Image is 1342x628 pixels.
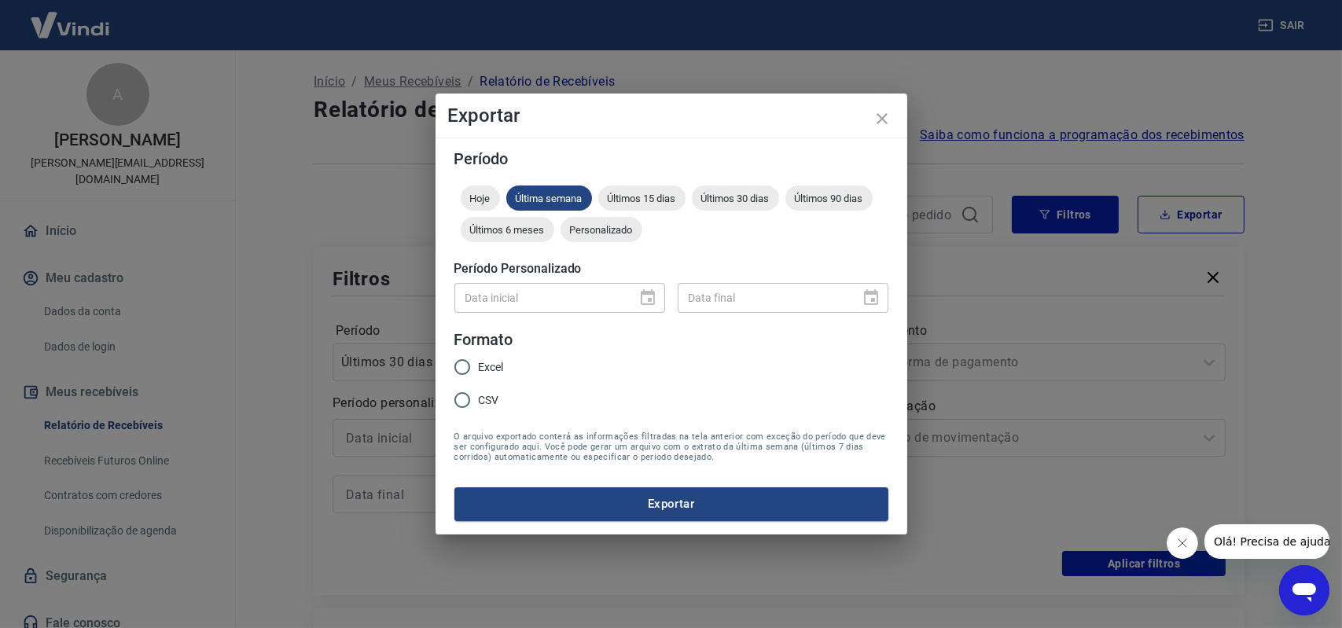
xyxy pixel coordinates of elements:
div: Últimos 15 dias [598,185,686,211]
span: Últimos 90 dias [785,193,873,204]
span: CSV [479,392,499,409]
div: Últimos 6 meses [461,217,554,242]
div: Última semana [506,185,592,211]
span: Hoje [461,193,500,204]
h5: Período Personalizado [454,261,888,277]
iframe: Fechar mensagem [1167,527,1198,559]
div: Hoje [461,185,500,211]
div: Personalizado [561,217,642,242]
span: Últimos 15 dias [598,193,686,204]
span: O arquivo exportado conterá as informações filtradas na tela anterior com exceção do período que ... [454,432,888,462]
span: Personalizado [561,224,642,236]
span: Última semana [506,193,592,204]
iframe: Botão para abrir a janela de mensagens [1279,565,1329,615]
input: DD/MM/YYYY [678,283,849,312]
div: Últimos 30 dias [692,185,779,211]
h5: Período [454,151,888,167]
h4: Exportar [448,106,895,125]
div: Últimos 90 dias [785,185,873,211]
span: Últimos 30 dias [692,193,779,204]
iframe: Mensagem da empresa [1204,524,1329,559]
legend: Formato [454,329,513,351]
span: Excel [479,359,504,376]
span: Olá! Precisa de ajuda? [9,11,132,24]
button: Exportar [454,487,888,520]
button: close [863,100,901,138]
span: Últimos 6 meses [461,224,554,236]
input: DD/MM/YYYY [454,283,626,312]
